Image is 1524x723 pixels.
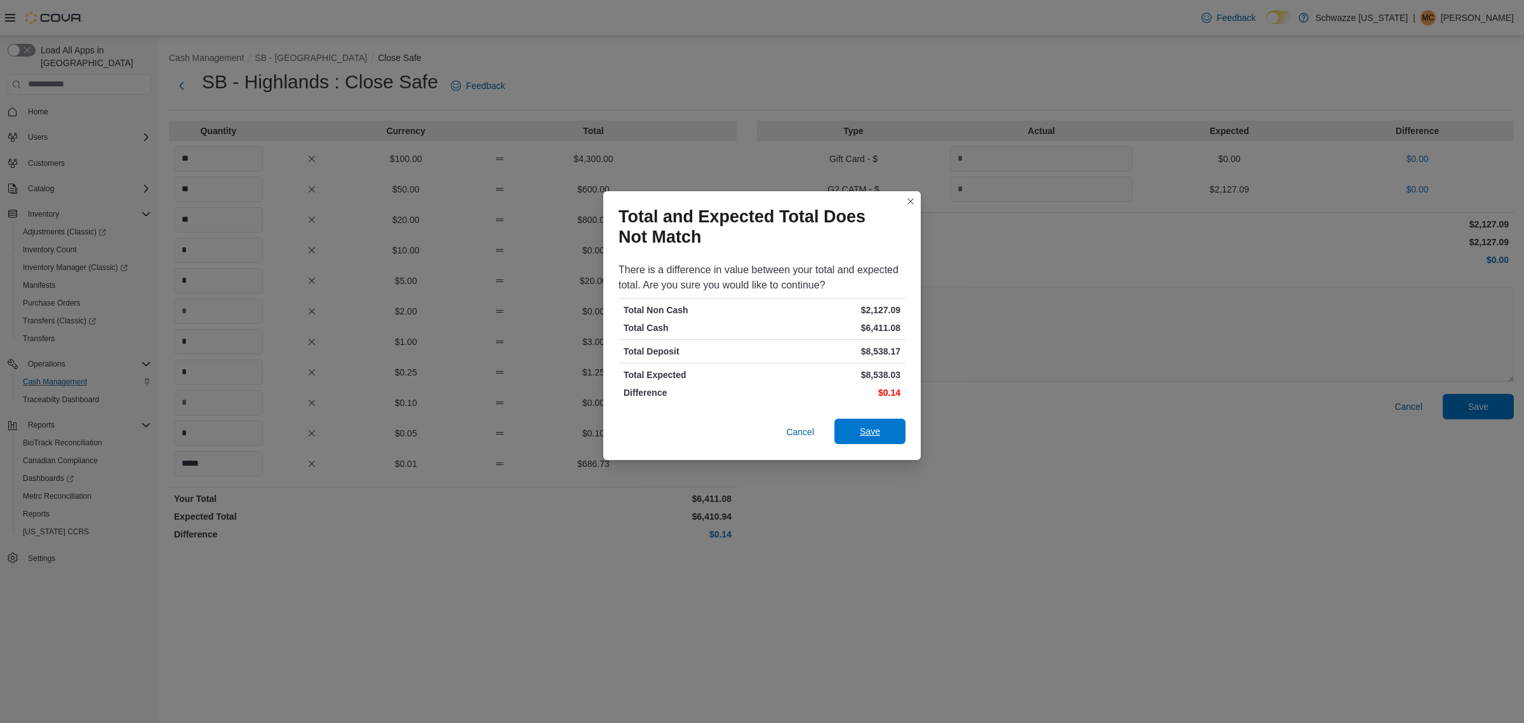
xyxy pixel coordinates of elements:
[765,368,900,381] p: $8,538.03
[624,345,759,358] p: Total Deposit
[624,368,759,381] p: Total Expected
[786,426,814,438] span: Cancel
[903,194,918,209] button: Closes this modal window
[781,419,819,445] button: Cancel
[618,206,895,247] h1: Total and Expected Total Does Not Match
[765,345,900,358] p: $8,538.17
[624,304,759,316] p: Total Non Cash
[765,304,900,316] p: $2,127.09
[624,321,759,334] p: Total Cash
[860,425,880,438] span: Save
[624,386,759,399] p: Difference
[765,321,900,334] p: $6,411.08
[618,262,906,293] div: There is a difference in value between your total and expected total. Are you sure you would like...
[834,419,906,444] button: Save
[765,386,900,399] p: $0.14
